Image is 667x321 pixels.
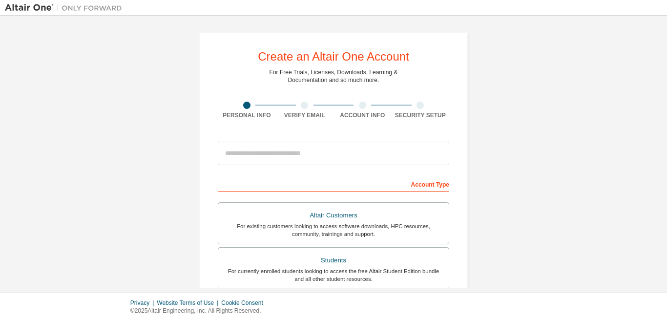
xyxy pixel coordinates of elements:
div: Verify Email [276,111,334,119]
p: © 2025 Altair Engineering, Inc. All Rights Reserved. [130,307,269,315]
div: Account Info [333,111,392,119]
img: Altair One [5,3,127,13]
div: Website Terms of Use [157,299,221,307]
div: Altair Customers [224,209,443,222]
div: Personal Info [218,111,276,119]
div: For currently enrolled students looking to access the free Altair Student Edition bundle and all ... [224,267,443,283]
div: For Free Trials, Licenses, Downloads, Learning & Documentation and so much more. [270,68,398,84]
div: Cookie Consent [221,299,269,307]
div: Account Type [218,176,449,192]
div: Students [224,254,443,267]
div: Security Setup [392,111,450,119]
div: For existing customers looking to access software downloads, HPC resources, community, trainings ... [224,222,443,238]
div: Create an Altair One Account [258,51,409,63]
div: Privacy [130,299,157,307]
